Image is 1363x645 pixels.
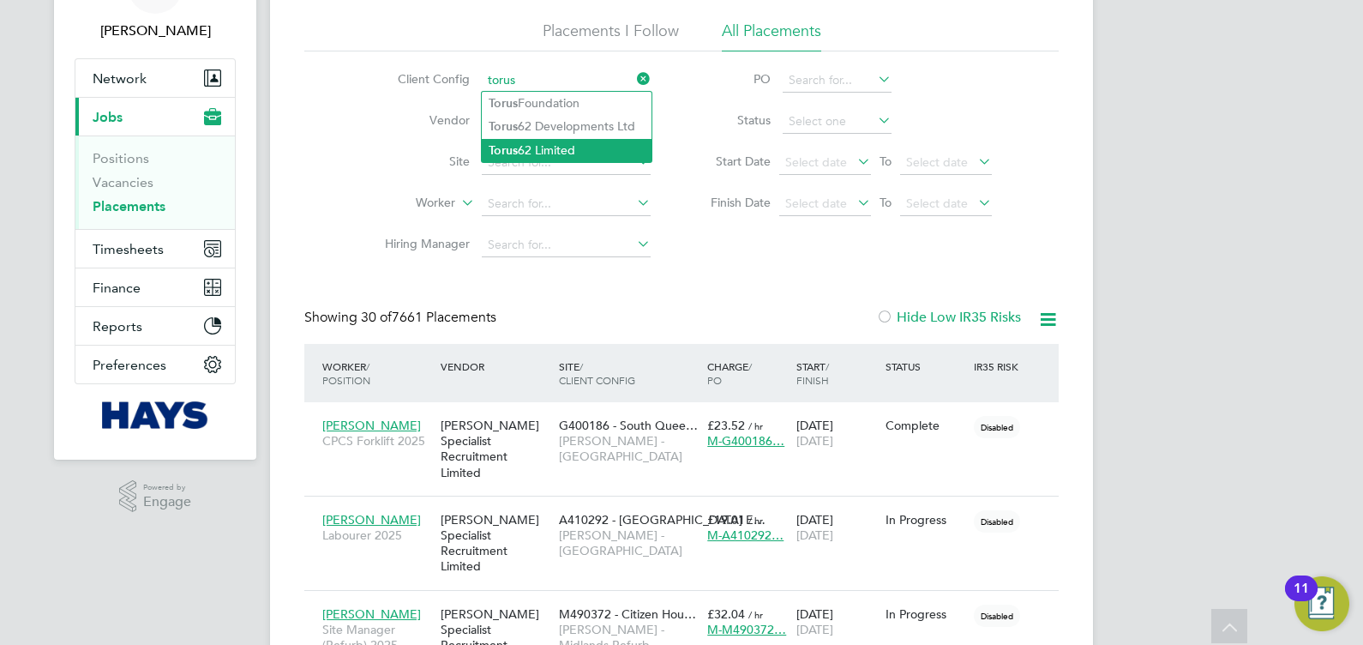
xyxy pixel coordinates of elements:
a: Powered byEngage [119,480,192,513]
span: [PERSON_NAME] - [GEOGRAPHIC_DATA] [559,527,699,558]
span: / hr [748,608,763,621]
a: [PERSON_NAME]CPCS Forklift 2025[PERSON_NAME] Specialist Recruitment LimitedG400186 - South Quee…[... [318,408,1059,423]
span: £32.04 [707,606,745,622]
label: PO [694,71,771,87]
button: Finance [75,268,235,306]
span: To [874,191,897,214]
div: IR35 Risk [970,351,1029,382]
div: Jobs [75,136,235,229]
label: Start Date [694,154,771,169]
div: [DATE] [792,409,881,457]
input: Search for... [482,151,651,175]
div: Complete [886,418,966,433]
span: 30 of [361,309,392,326]
span: Reports [93,318,142,335]
input: Select one [783,110,892,134]
span: Select date [785,154,847,170]
label: Finish Date [694,195,771,210]
a: [PERSON_NAME]Labourer 2025[PERSON_NAME] Specialist Recruitment LimitedA410292 - [GEOGRAPHIC_DATA]... [318,503,1059,517]
div: Worker [318,351,436,395]
button: Timesheets [75,230,235,268]
span: Select date [906,154,968,170]
span: Jobs [93,109,123,125]
a: Placements [93,198,165,214]
span: Preferences [93,357,166,373]
div: [PERSON_NAME] Specialist Recruitment Limited [436,503,555,583]
label: Vendor [371,112,470,128]
span: M-G400186… [707,433,784,449]
li: Foundation [482,92,651,115]
span: Megan Hall [75,21,236,41]
label: Hide Low IR35 Risks [876,309,1021,326]
span: / Position [322,359,370,387]
div: Site [555,351,703,395]
div: In Progress [886,606,966,622]
label: Worker [357,195,455,212]
b: Torus [489,119,518,134]
span: A410292 - [GEOGRAPHIC_DATA] E… [559,512,766,527]
span: To [874,150,897,172]
span: M-M490372… [707,622,786,637]
span: / hr [748,514,763,527]
span: Engage [143,495,191,509]
span: Finance [93,280,141,296]
div: Status [881,351,970,382]
label: Status [694,112,771,128]
label: Client Config [371,71,470,87]
span: / hr [748,419,763,432]
a: Positions [93,150,149,166]
span: [DATE] [796,433,833,449]
span: Select date [906,196,968,211]
div: In Progress [886,512,966,527]
span: [DATE] [796,622,833,637]
span: [PERSON_NAME] [322,512,421,527]
a: Go to home page [75,401,236,429]
div: 11 [1294,588,1309,611]
span: Powered by [143,480,191,495]
span: / Client Config [559,359,635,387]
input: Search for... [482,69,651,93]
div: [DATE] [792,503,881,552]
button: Preferences [75,346,235,383]
div: Showing [304,309,500,327]
div: Vendor [436,351,555,382]
button: Open Resource Center, 11 new notifications [1294,576,1349,631]
a: Vacancies [93,174,153,190]
div: Start [792,351,881,395]
button: Jobs [75,98,235,136]
span: £23.52 [707,418,745,433]
button: Network [75,59,235,97]
span: 7661 Placements [361,309,496,326]
span: M-A410292… [707,527,784,543]
span: / PO [707,359,752,387]
label: Hiring Manager [371,236,470,251]
div: Charge [703,351,792,395]
span: Timesheets [93,241,164,257]
span: [DATE] [796,527,833,543]
span: Disabled [974,416,1020,438]
span: / Finish [796,359,829,387]
b: Torus [489,143,518,158]
li: All Placements [722,21,821,51]
li: Placements I Follow [543,21,679,51]
div: [PERSON_NAME] Specialist Recruitment Limited [436,409,555,489]
img: hays-logo-retina.png [102,401,209,429]
span: Labourer 2025 [322,527,432,543]
span: G400186 - South Quee… [559,418,698,433]
li: 62 Developments Ltd [482,115,651,138]
li: 62 Limited [482,139,651,162]
b: Torus [489,96,518,111]
input: Search for... [482,192,651,216]
span: Network [93,70,147,87]
button: Reports [75,307,235,345]
span: [PERSON_NAME] [322,418,421,433]
span: M490372 - Citizen Hou… [559,606,696,622]
a: [PERSON_NAME]Site Manager (Refurb) 2025[PERSON_NAME] Specialist Recruitment LimitedM490372 - Citi... [318,597,1059,612]
span: Disabled [974,605,1020,627]
span: [PERSON_NAME] [322,606,421,622]
span: Disabled [974,510,1020,533]
input: Search for... [482,233,651,257]
span: CPCS Forklift 2025 [322,433,432,449]
span: Select date [785,196,847,211]
span: £19.01 [707,512,745,527]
